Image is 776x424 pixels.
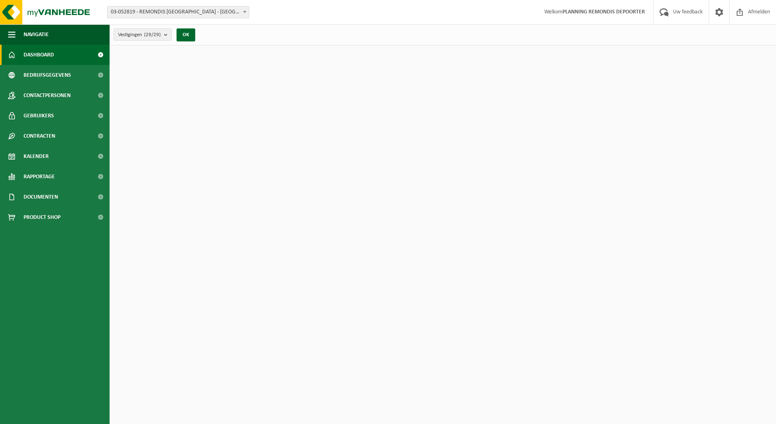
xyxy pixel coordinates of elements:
span: 03-052819 - REMONDIS WEST-VLAANDEREN - OOSTENDE [107,6,249,18]
span: Kalender [24,146,49,167]
span: Bedrijfsgegevens [24,65,71,85]
span: Rapportage [24,167,55,187]
span: Product Shop [24,207,60,227]
strong: PLANNING REMONDIS DEPOORTER [563,9,645,15]
span: Contactpersonen [24,85,71,106]
span: Dashboard [24,45,54,65]
span: Contracten [24,126,55,146]
count: (29/29) [144,32,161,37]
button: OK [177,28,195,41]
span: Gebruikers [24,106,54,126]
span: Vestigingen [118,29,161,41]
span: Documenten [24,187,58,207]
button: Vestigingen(29/29) [114,28,172,41]
span: Navigatie [24,24,49,45]
span: 03-052819 - REMONDIS WEST-VLAANDEREN - OOSTENDE [108,6,249,18]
